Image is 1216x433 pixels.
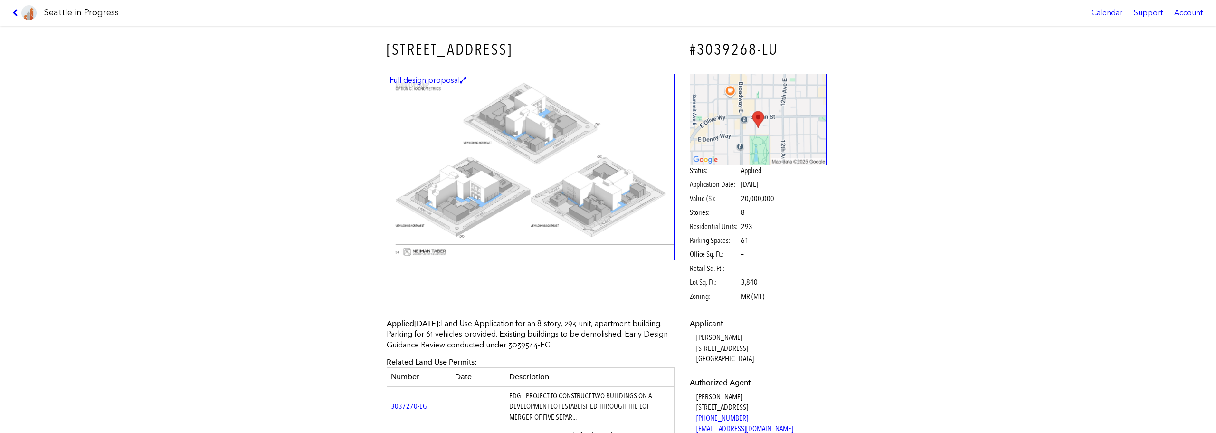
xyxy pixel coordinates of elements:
[21,5,37,20] img: favicon-96x96.png
[741,249,744,260] span: –
[690,291,740,302] span: Zoning:
[387,318,674,350] p: Land Use Application for an 8-story, 293-unit, apartment building. Parking for 61 vehicles provid...
[387,368,452,386] th: Number
[690,249,740,260] span: Office Sq. Ft.:
[741,193,774,204] span: 20,000,000
[741,235,749,246] span: 61
[741,221,752,232] span: 293
[451,368,505,386] th: Date
[690,165,740,176] span: Status:
[414,319,438,328] span: [DATE]
[387,39,674,60] h3: [STREET_ADDRESS]
[387,319,441,328] span: Applied :
[690,74,827,165] img: staticmap
[696,332,827,364] dd: [PERSON_NAME] [STREET_ADDRESS] [GEOGRAPHIC_DATA]
[388,75,468,86] figcaption: Full design proposal
[741,165,761,176] span: Applied
[690,39,827,60] h4: #3039268-LU
[505,386,674,426] td: EDG - PROJECT TO CONSTRUCT TWO BUILDINGS ON A DEVELOPMENT LOT ESTABLISHED THROUGH THE LOT MERGER ...
[690,377,827,388] dt: Authorized Agent
[741,263,744,274] span: –
[741,291,764,302] span: MR (M1)
[391,402,427,411] a: 3037270-EG
[741,180,758,189] span: [DATE]
[690,277,740,288] span: Lot Sq. Ft.:
[690,318,827,329] dt: Applicant
[741,207,745,218] span: 8
[690,235,740,246] span: Parking Spaces:
[505,368,674,386] th: Description
[44,7,119,19] h1: Seattle in Progress
[387,74,674,260] img: 54.jpg
[696,424,793,433] a: [EMAIL_ADDRESS][DOMAIN_NAME]
[696,414,748,423] a: [PHONE_NUMBER]
[690,221,740,232] span: Residential Units:
[690,263,740,274] span: Retail Sq. Ft.:
[690,179,740,190] span: Application Date:
[690,207,740,218] span: Stories:
[387,357,477,366] span: Related Land Use Permits:
[387,74,674,260] a: Full design proposal
[690,193,740,204] span: Value ($):
[741,277,758,288] span: 3,840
